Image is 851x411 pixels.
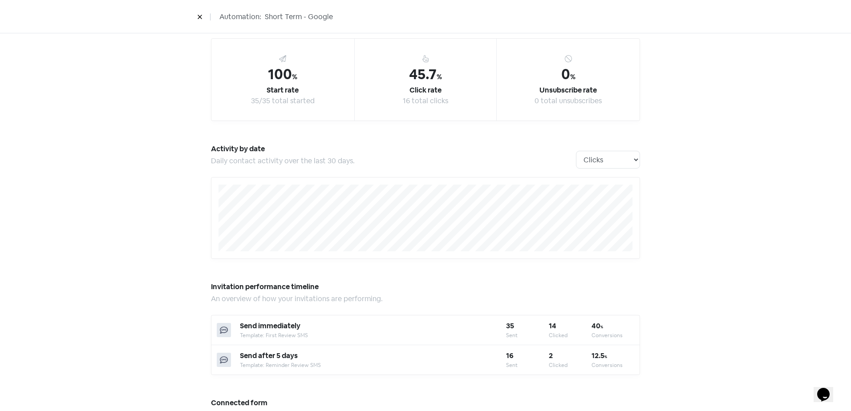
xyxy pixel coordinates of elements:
[211,280,640,294] h5: Invitation performance timeline
[506,361,549,369] div: Sent
[592,361,634,369] div: Conversions
[437,72,442,81] span: %
[219,12,261,22] span: Automation:
[561,64,575,85] div: 0
[211,156,576,166] div: Daily contact activity over the last 30 days.
[592,331,634,339] div: Conversions
[240,331,506,339] div: Template: First Review SMS
[403,96,448,106] div: 16 total clicks
[506,351,514,360] b: 16
[506,331,549,339] div: Sent
[600,325,603,329] span: %
[549,351,553,360] b: 2
[292,72,297,81] span: %
[549,321,556,330] b: 14
[267,85,299,96] div: Start rate
[268,64,297,85] div: 100
[592,351,607,360] b: 12.5
[592,321,603,330] b: 40
[240,321,300,330] span: Send immediately
[539,85,597,96] div: Unsubscribe rate
[409,85,442,96] div: Click rate
[549,361,592,369] div: Clicked
[211,396,640,410] h5: Connected form
[211,142,576,156] h5: Activity by date
[409,64,442,85] div: 45.7
[604,355,607,359] span: %
[211,294,640,304] div: An overview of how your invitations are performing.
[549,331,592,339] div: Clicked
[814,375,842,402] iframe: chat widget
[506,321,514,330] b: 35
[570,72,575,81] span: %
[535,96,602,106] div: 0 total unsubscribes
[251,96,315,106] div: 35/35 total started
[240,361,506,369] div: Template: Reminder Review SMS
[240,351,298,360] span: Send after 5 days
